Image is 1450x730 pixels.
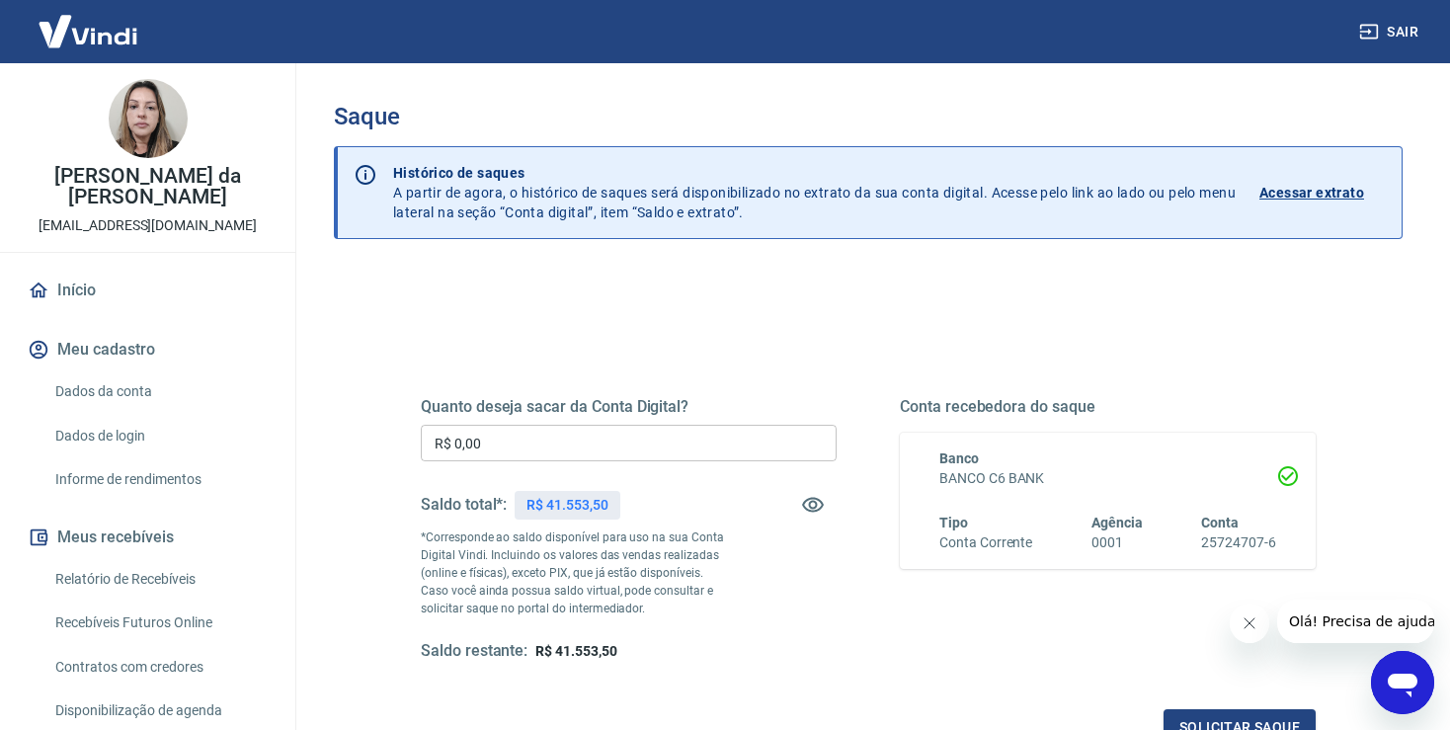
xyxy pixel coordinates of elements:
p: [PERSON_NAME] da [PERSON_NAME] [16,166,280,207]
img: Vindi [24,1,152,61]
img: 843186b2-8d6f-4c15-a557-d9997278eea6.jpeg [109,79,188,158]
p: R$ 41.553,50 [526,495,607,516]
p: [EMAIL_ADDRESS][DOMAIN_NAME] [39,215,257,236]
span: R$ 41.553,50 [535,643,616,659]
button: Meu cadastro [24,328,272,371]
p: Acessar extrato [1259,183,1364,203]
a: Recebíveis Futuros Online [47,603,272,643]
iframe: Mensagem da empresa [1277,600,1434,643]
p: A partir de agora, o histórico de saques será disponibilizado no extrato da sua conta digital. Ac... [393,163,1236,222]
a: Informe de rendimentos [47,459,272,500]
h5: Saldo restante: [421,641,527,662]
span: Conta [1201,515,1239,530]
button: Sair [1355,14,1426,50]
a: Relatório de Recebíveis [47,559,272,600]
h6: 25724707-6 [1201,532,1276,553]
h5: Conta recebedora do saque [900,397,1316,417]
a: Contratos com credores [47,647,272,688]
a: Início [24,269,272,312]
h5: Saldo total*: [421,495,507,515]
h6: BANCO C6 BANK [939,468,1276,489]
h5: Quanto deseja sacar da Conta Digital? [421,397,837,417]
span: Olá! Precisa de ajuda? [12,14,166,30]
span: Agência [1091,515,1143,530]
h3: Saque [334,103,1403,130]
a: Dados de login [47,416,272,456]
p: Histórico de saques [393,163,1236,183]
iframe: Fechar mensagem [1230,604,1269,643]
h6: 0001 [1091,532,1143,553]
button: Meus recebíveis [24,516,272,559]
iframe: Botão para abrir a janela de mensagens [1371,651,1434,714]
a: Dados da conta [47,371,272,412]
p: *Corresponde ao saldo disponível para uso na sua Conta Digital Vindi. Incluindo os valores das ve... [421,528,733,617]
h6: Conta Corrente [939,532,1032,553]
a: Acessar extrato [1259,163,1386,222]
span: Tipo [939,515,968,530]
span: Banco [939,450,979,466]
